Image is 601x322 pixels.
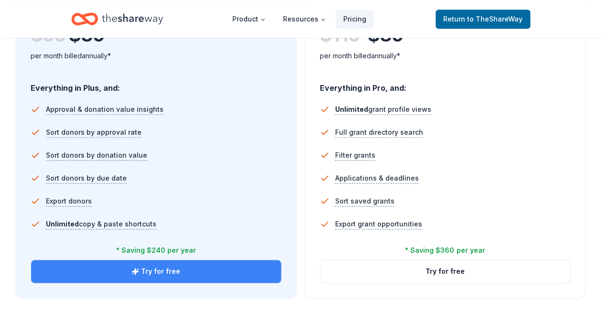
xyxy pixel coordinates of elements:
span: Filter grants [335,150,375,161]
button: Resources [275,10,334,29]
a: Pricing [336,10,374,29]
span: Return [443,13,523,25]
button: Product [225,10,273,29]
span: Sort donors by donation value [46,150,147,161]
div: per month billed annually* [320,50,571,62]
a: Returnto TheShareWay [436,10,530,29]
span: Unlimited [335,105,368,113]
span: Approval & donation value insights [46,104,164,115]
div: per month billed annually* [31,50,282,62]
span: Applications & deadlines [335,172,419,184]
span: Sort donors by due date [46,172,127,184]
span: Export grant opportunities [335,218,422,230]
button: Try for free [320,260,570,283]
div: * Saving $240 per year [116,245,196,256]
div: * Saving $360 per year [405,245,485,256]
nav: Main [225,8,374,30]
div: Everything in Plus, and: [31,74,282,94]
span: Sort saved grants [335,195,394,207]
span: copy & paste shortcuts [46,220,156,228]
span: Full grant directory search [335,127,423,138]
span: Unlimited [46,220,79,228]
div: Everything in Pro, and: [320,74,571,94]
span: grant profile views [335,105,431,113]
span: Sort donors by approval rate [46,127,142,138]
span: to TheShareWay [467,15,523,23]
button: Try for free [31,260,281,283]
a: Home [71,8,163,30]
span: Export donors [46,195,92,207]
